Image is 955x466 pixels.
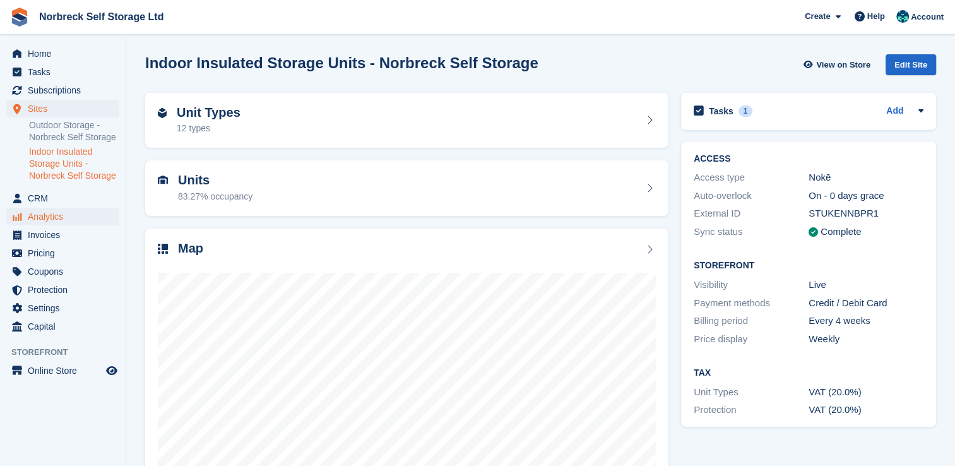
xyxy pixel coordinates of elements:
[709,105,733,117] h2: Tasks
[896,10,909,23] img: Sally King
[694,296,809,311] div: Payment methods
[694,206,809,221] div: External ID
[6,299,119,317] a: menu
[145,160,668,216] a: Units 83.27% occupancy
[158,176,168,184] img: unit-icn-7be61d7bf1b0ce9d3e12c5938cc71ed9869f7b940bace4675aadf7bd6d80202e.svg
[694,225,809,239] div: Sync status
[809,296,923,311] div: Credit / Debit Card
[694,314,809,328] div: Billing period
[6,100,119,117] a: menu
[816,59,870,71] span: View on Store
[694,385,809,400] div: Unit Types
[145,54,538,71] h2: Indoor Insulated Storage Units - Norbreck Self Storage
[28,263,104,280] span: Coupons
[145,93,668,148] a: Unit Types 12 types
[158,244,168,254] img: map-icn-33ee37083ee616e46c38cad1a60f524a97daa1e2b2c8c0bc3eb3415660979fc1.svg
[29,146,119,182] a: Indoor Insulated Storage Units - Norbreck Self Storage
[6,45,119,63] a: menu
[886,54,936,75] div: Edit Site
[802,54,875,75] a: View on Store
[104,363,119,378] a: Preview store
[28,45,104,63] span: Home
[694,403,809,417] div: Protection
[694,368,923,378] h2: Tax
[28,244,104,262] span: Pricing
[28,189,104,207] span: CRM
[809,314,923,328] div: Every 4 weeks
[805,10,830,23] span: Create
[6,263,119,280] a: menu
[694,332,809,347] div: Price display
[821,225,861,239] div: Complete
[809,332,923,347] div: Weekly
[809,385,923,400] div: VAT (20.0%)
[6,226,119,244] a: menu
[6,63,119,81] a: menu
[867,10,885,23] span: Help
[28,299,104,317] span: Settings
[28,81,104,99] span: Subscriptions
[694,170,809,185] div: Access type
[34,6,169,27] a: Norbreck Self Storage Ltd
[178,190,252,203] div: 83.27% occupancy
[28,63,104,81] span: Tasks
[694,261,923,271] h2: Storefront
[809,278,923,292] div: Live
[177,122,240,135] div: 12 types
[158,108,167,118] img: unit-type-icn-2b2737a686de81e16bb02015468b77c625bbabd49415b5ef34ead5e3b44a266d.svg
[28,318,104,335] span: Capital
[6,281,119,299] a: menu
[6,208,119,225] a: menu
[28,362,104,379] span: Online Store
[886,104,903,119] a: Add
[911,11,944,23] span: Account
[28,208,104,225] span: Analytics
[10,8,29,27] img: stora-icon-8386f47178a22dfd0bd8f6a31ec36ba5ce8667c1dd55bd0f319d3a0aa187defe.svg
[6,189,119,207] a: menu
[28,281,104,299] span: Protection
[178,173,252,188] h2: Units
[6,244,119,262] a: menu
[886,54,936,80] a: Edit Site
[738,105,753,117] div: 1
[6,318,119,335] a: menu
[28,100,104,117] span: Sites
[28,226,104,244] span: Invoices
[809,189,923,203] div: On - 0 days grace
[694,189,809,203] div: Auto-overlock
[6,362,119,379] a: menu
[809,403,923,417] div: VAT (20.0%)
[178,241,203,256] h2: Map
[11,346,126,359] span: Storefront
[6,81,119,99] a: menu
[29,119,119,143] a: Outdoor Storage - Norbreck Self Storage
[809,170,923,185] div: Nokē
[694,278,809,292] div: Visibility
[694,154,923,164] h2: ACCESS
[177,105,240,120] h2: Unit Types
[809,206,923,221] div: STUKENNBPR1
